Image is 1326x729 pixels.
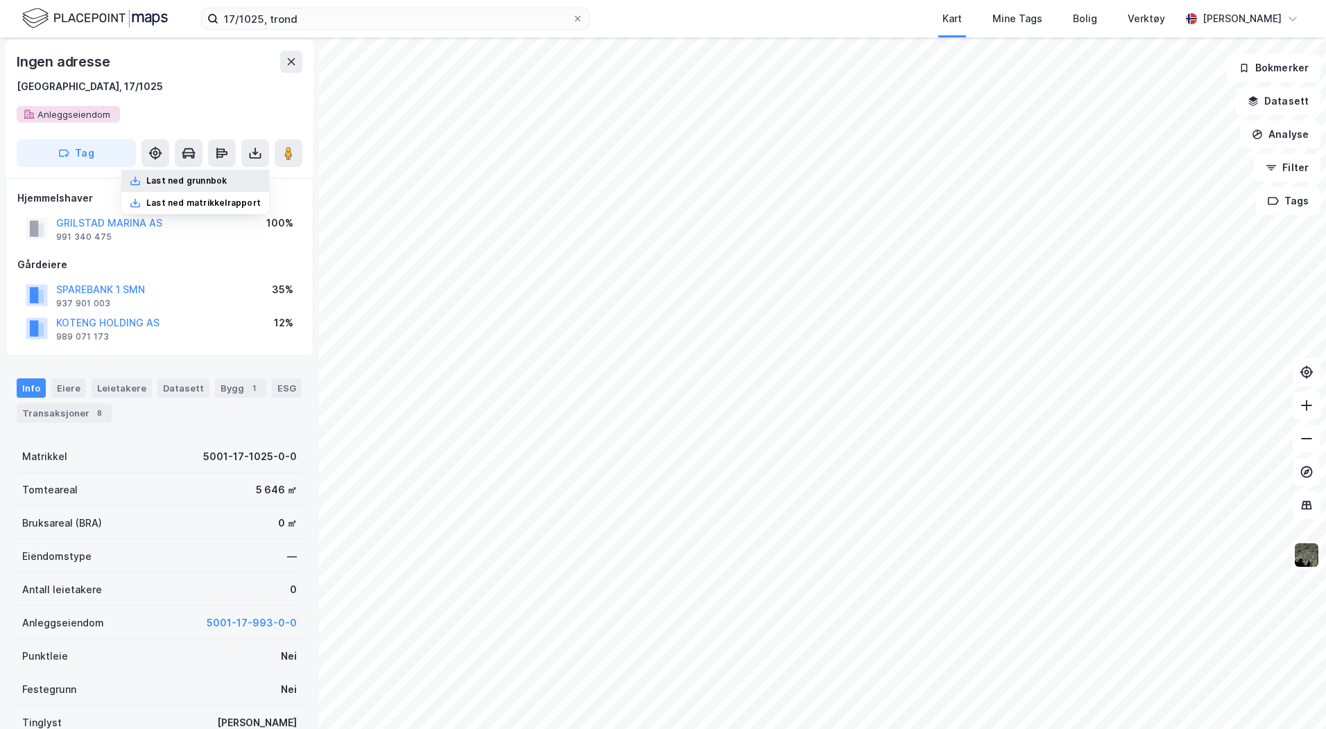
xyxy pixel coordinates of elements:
button: Tag [17,139,136,167]
div: Info [17,378,46,398]
div: 12% [274,315,293,331]
div: Last ned matrikkelrapport [146,197,261,209]
div: Last ned grunnbok [146,175,227,186]
div: Matrikkel [22,448,67,465]
button: Tags [1256,187,1320,215]
div: Kart [942,10,962,27]
div: [PERSON_NAME] [1203,10,1282,27]
div: Tomteareal [22,482,78,498]
div: Gårdeiere [17,256,302,273]
div: Transaksjoner [17,403,112,423]
div: 8 [92,406,106,420]
img: 9k= [1293,542,1320,568]
div: Verktøy [1128,10,1165,27]
button: Analyse [1240,121,1320,148]
div: 100% [266,215,293,231]
div: Eiendomstype [22,548,92,565]
img: logo.f888ab2527a4732fd821a326f86c7f29.svg [22,6,168,30]
div: — [287,548,297,565]
div: 5 646 ㎡ [256,482,297,498]
div: Punktleie [22,648,68,665]
div: 991 340 475 [56,231,112,243]
div: Ingen adresse [17,51,112,73]
div: Hjemmelshaver [17,190,302,207]
div: Datasett [157,378,209,398]
div: Antall leietakere [22,581,102,598]
div: ESG [272,378,302,398]
div: [GEOGRAPHIC_DATA], 17/1025 [17,78,163,95]
div: 35% [272,281,293,298]
div: Festegrunn [22,681,76,698]
iframe: Chat Widget [1257,662,1326,729]
div: Bolig [1073,10,1097,27]
div: Nei [281,648,297,665]
button: Datasett [1236,87,1320,115]
div: Bygg [215,378,266,398]
input: Søk på adresse, matrikkel, gårdeiere, leietakere eller personer [218,8,572,29]
div: 1 [247,381,261,395]
div: Bruksareal (BRA) [22,515,102,532]
div: 5001-17-1025-0-0 [203,448,297,465]
div: 0 [290,581,297,598]
div: 989 071 173 [56,331,109,342]
button: Filter [1254,154,1320,182]
div: Leietakere [92,378,152,398]
div: 0 ㎡ [278,515,297,532]
div: Anleggseiendom [22,615,104,631]
button: Bokmerker [1227,54,1320,82]
div: Mine Tags [992,10,1042,27]
div: Eiere [51,378,86,398]
button: 5001-17-993-0-0 [207,615,297,631]
div: Nei [281,681,297,698]
div: Kontrollprogram for chat [1257,662,1326,729]
div: 937 901 003 [56,298,110,309]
